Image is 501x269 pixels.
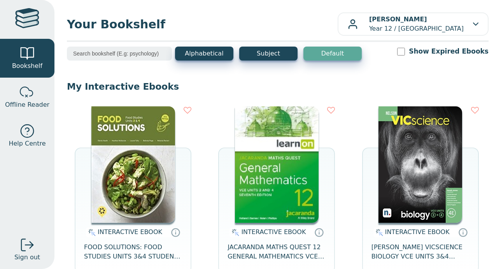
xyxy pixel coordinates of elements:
[9,139,46,148] span: Help Centre
[369,16,427,23] b: [PERSON_NAME]
[241,228,306,236] span: INTERACTIVE EBOOK
[338,12,489,36] button: [PERSON_NAME]Year 12 / [GEOGRAPHIC_DATA]
[14,253,40,262] span: Sign out
[84,243,182,261] span: FOOD SOLUTIONS: FOOD STUDIES UNITS 3&4 STUDENT EBOOK 5E
[385,228,450,236] span: INTERACTIVE EBOOK
[369,15,464,33] p: Year 12 / [GEOGRAPHIC_DATA]
[378,106,462,223] img: 0e99e12d-4b9b-eb11-a9a2-0272d098c78b.jpg
[171,227,180,237] a: Interactive eBooks are accessed online via the publisher’s portal. They contain interactive resou...
[371,243,469,261] span: [PERSON_NAME] VICSCIENCE BIOLOGY VCE UNITS 3&4 STUDENT EBOOK 4E
[303,47,362,61] button: Default
[239,47,298,61] button: Subject
[12,61,42,71] span: Bookshelf
[228,243,326,261] span: JACARANDA MATHS QUEST 12 GENERAL MATHEMATICS VCE UNITS 3 & 4 7E LEARNON
[235,106,319,223] img: a8063cbe-bcb7-458e-baeb-153cca7e1745.jpg
[409,47,489,56] label: Show Expired Ebooks
[67,16,338,33] span: Your Bookshelf
[67,81,489,92] p: My Interactive Ebooks
[91,106,175,223] img: 86be0c1f-812c-4592-9968-b5d4c9a10434.jpg
[86,228,96,237] img: interactive.svg
[314,227,324,237] a: Interactive eBooks are accessed online via the publisher’s portal. They contain interactive resou...
[458,227,468,237] a: Interactive eBooks are accessed online via the publisher’s portal. They contain interactive resou...
[98,228,162,236] span: INTERACTIVE EBOOK
[229,228,239,237] img: interactive.svg
[373,228,383,237] img: interactive.svg
[5,100,49,109] span: Offline Reader
[67,47,172,61] input: Search bookshelf (E.g: psychology)
[175,47,233,61] button: Alphabetical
